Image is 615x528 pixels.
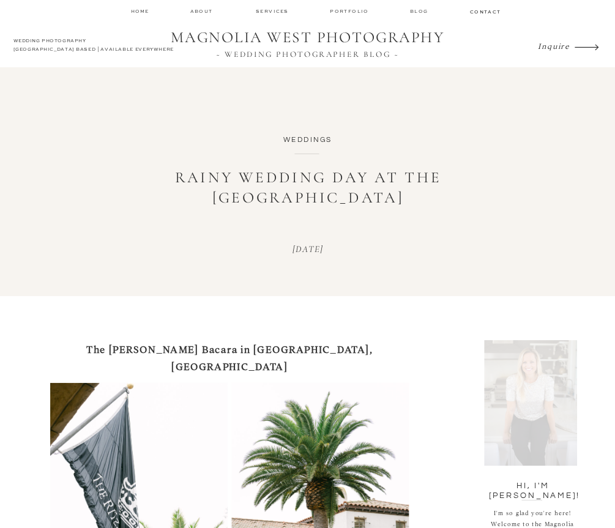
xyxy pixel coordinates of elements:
[470,8,500,14] a: contact
[330,8,370,15] a: Portfolio
[131,8,151,15] a: home
[154,168,462,207] h1: Rainy Wedding Day at The [GEOGRAPHIC_DATA]
[164,50,451,59] a: ~ WEDDING PHOTOGRAPHER BLOG ~
[489,481,576,489] div: Hi, I'm [PERSON_NAME]!
[13,37,177,56] a: WEDDING PHOTOGRAPHY[GEOGRAPHIC_DATA] BASED | AVAILABLE EVERYWHERE
[244,244,372,255] p: [DATE]
[13,37,177,56] h2: WEDDING PHOTOGRAPHY [GEOGRAPHIC_DATA] BASED | AVAILABLE EVERYWHERE
[538,39,572,53] a: Inquire
[410,8,431,15] a: Blog
[538,41,569,51] i: Inquire
[283,136,333,144] a: Weddings
[164,29,451,48] a: MAGNOLIA WEST PHOTOGRAPHY
[256,8,290,15] a: services
[190,8,216,15] a: about
[86,342,373,372] strong: The [PERSON_NAME] Bacara in [GEOGRAPHIC_DATA], [GEOGRAPHIC_DATA]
